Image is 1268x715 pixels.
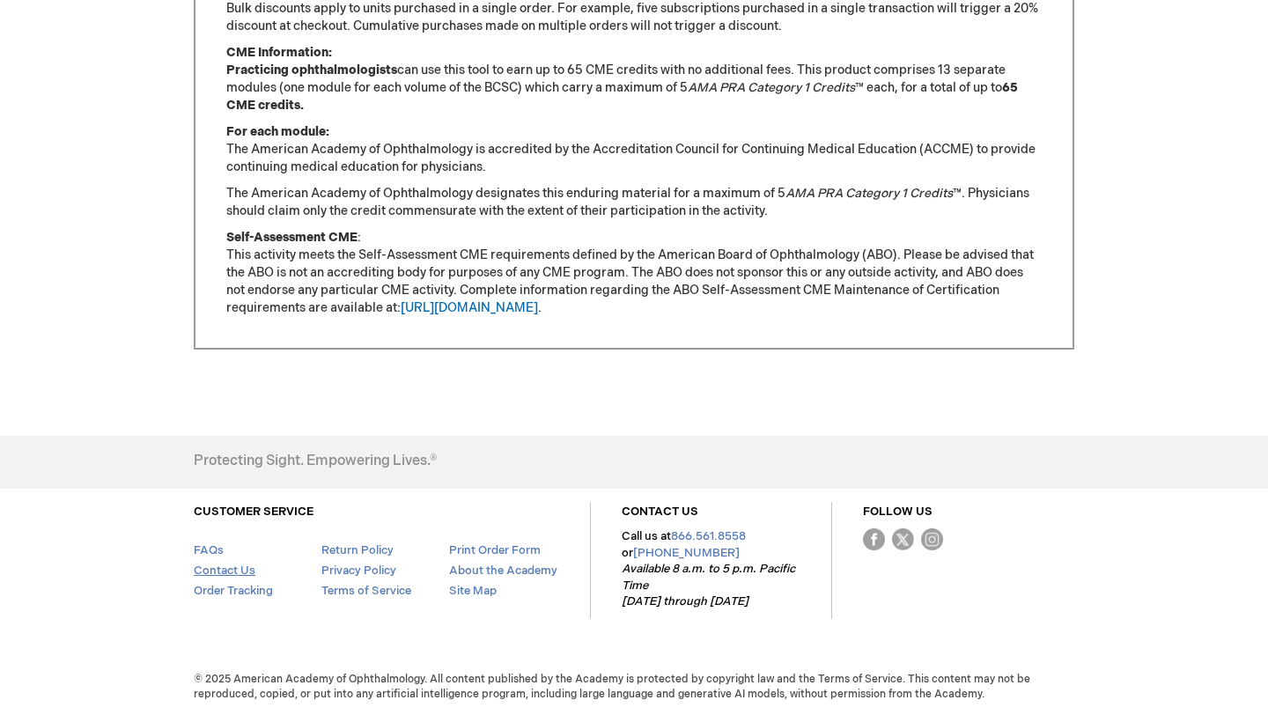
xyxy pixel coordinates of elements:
a: FAQs [194,543,224,557]
img: Twitter [892,528,914,550]
img: instagram [921,528,943,550]
img: Facebook [863,528,885,550]
span: © 2025 American Academy of Ophthalmology. All content published by the Academy is protected by co... [181,672,1087,702]
strong: Self-Assessment CME [226,230,358,245]
em: AMA PRA Category 1 Credits [785,186,953,201]
a: 866.561.8558 [671,529,746,543]
p: The American Academy of Ophthalmology is accredited by the Accreditation Council for Continuing M... [226,123,1042,176]
p: Call us at or [622,528,800,610]
a: CONTACT US [622,505,698,519]
strong: Practicing ophthalmologists [226,63,397,77]
a: Contact Us [194,564,255,578]
a: [PHONE_NUMBER] [633,546,740,560]
em: Available 8 a.m. to 5 p.m. Pacific Time [DATE] through [DATE] [622,562,795,608]
a: FOLLOW US [863,505,933,519]
a: Site Map [449,584,497,598]
a: Terms of Service [321,584,411,598]
a: [URL][DOMAIN_NAME] [401,300,538,315]
em: AMA PRA Category 1 Credits [688,80,855,95]
p: : This activity meets the Self-Assessment CME requirements defined by the American Board of Ophth... [226,229,1042,317]
p: The American Academy of Ophthalmology designates this enduring material for a maximum of 5 ™. Phy... [226,185,1042,220]
a: About the Academy [449,564,557,578]
strong: For each module: [226,124,329,139]
p: can use this tool to earn up to 65 CME credits with no additional fees. This product comprises 13... [226,44,1042,114]
strong: CME Information: [226,45,332,60]
h4: Protecting Sight. Empowering Lives.® [194,453,437,469]
a: Print Order Form [449,543,541,557]
a: Privacy Policy [321,564,396,578]
a: CUSTOMER SERVICE [194,505,313,519]
a: Return Policy [321,543,394,557]
a: Order Tracking [194,584,273,598]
